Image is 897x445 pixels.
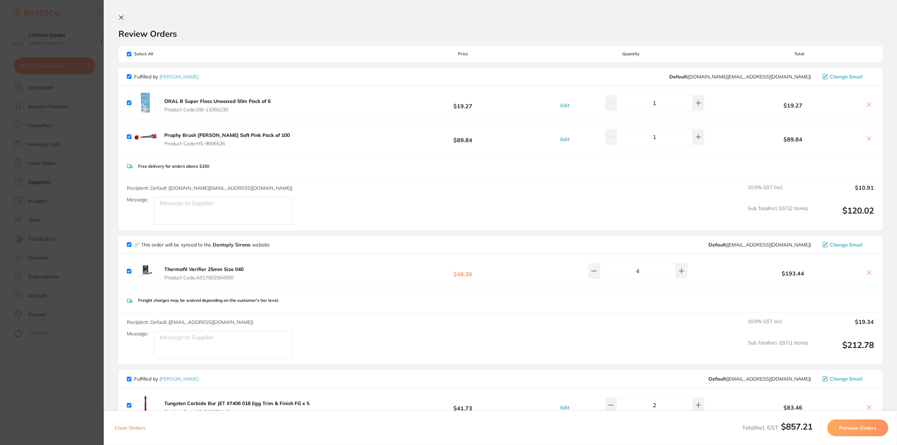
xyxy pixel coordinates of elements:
[725,102,861,109] b: $19.27
[164,132,290,138] b: Prophy Brush [PERSON_NAME] Soft Pink Pack of 100
[708,376,811,382] span: save@adamdental.com.au
[213,242,252,248] strong: Dentsply Sirona
[388,96,537,109] b: $19.27
[388,265,537,278] b: $48.36
[127,331,148,337] label: Message:
[127,319,253,325] span: Recipient: Default ( [EMAIL_ADDRESS][DOMAIN_NAME] )
[742,424,813,431] span: Total Incl. GST
[748,319,808,334] span: 10.0 % GST Incl.
[814,340,874,359] output: $212.78
[127,197,148,203] label: Message:
[820,242,874,248] button: Change Email
[725,270,861,277] b: $193.44
[162,132,292,147] button: Prophy Brush [PERSON_NAME] Soft Pink Pack of 100 Product Code:HS-9006526
[820,376,874,382] button: Change Email
[134,376,199,382] p: Fulfilled by
[558,102,571,109] button: Edit
[558,404,571,411] button: Edit
[164,275,244,280] span: Product Code: A017502504000
[162,266,246,281] button: Thermafil Verifier 25mm Size 040 Product Code:A017502504000
[162,400,311,415] button: Tungsten Carbide Bur JET #7406 018 Egg Trim & Finish FG x 5 Product Code:KE-7406314-5
[708,242,811,248] span: clientservices@dentsplysirona.com
[134,74,199,79] p: Fulfilled by
[127,51,197,56] span: Select All
[388,399,537,412] b: $41.73
[669,74,811,79] span: customer.care@henryschein.com.au
[388,51,537,56] span: Price
[725,404,861,411] b: $83.46
[708,376,726,382] b: Default
[164,400,309,406] b: Tungsten Carbide Bur JET #7406 018 Egg Trim & Finish FG x 5
[141,242,270,248] p: This order will be synced to the website
[748,340,808,359] span: Sub Total Incl. GST ( 1 Items)
[748,185,808,200] span: 10.0 % GST Incl.
[134,394,157,416] img: MzkwcWc0Zw
[164,107,271,112] span: Product Code: OB-13265230
[830,376,863,382] span: Change Email
[164,98,271,104] b: ORAL B Super Floss Unwaxed 50m Pack of 6
[820,74,874,80] button: Change Email
[708,242,726,248] b: Default
[814,319,874,334] output: $19.34
[781,421,813,432] b: $857.21
[669,74,687,80] b: Default
[134,92,157,114] img: dGZsZGs1Nw
[164,266,244,272] b: Thermafil Verifier 25mm Size 040
[558,136,571,142] button: Edit
[725,136,861,142] b: $89.84
[725,51,874,56] span: Total
[134,126,157,148] img: NDN2amt6YQ
[162,98,273,113] button: ORAL B Super Floss Unwaxed 50m Pack of 6 Product Code:OB-13265230
[830,242,863,248] span: Change Email
[138,298,279,303] p: Freight charges may be waived depending on the customer's tier level.
[159,376,199,382] a: [PERSON_NAME]
[164,409,309,415] span: Product Code: KE-7406314-5
[138,164,209,169] p: Free delivery for orders above $150
[538,51,725,56] span: Quantity
[112,419,148,436] button: Clear Orders
[134,260,157,282] img: azE0d2k2bA
[827,419,888,436] button: Preview Orders
[748,206,808,225] span: Sub Total Incl. GST ( 2 Items)
[814,185,874,200] output: $10.91
[159,74,199,80] a: [PERSON_NAME]
[118,28,882,39] h2: Review Orders
[127,185,293,191] span: Recipient: Default ( [DOMAIN_NAME][EMAIL_ADDRESS][DOMAIN_NAME] )
[164,141,290,146] span: Product Code: HS-9006526
[830,74,863,79] span: Change Email
[814,206,874,225] output: $120.02
[388,130,537,143] b: $89.84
